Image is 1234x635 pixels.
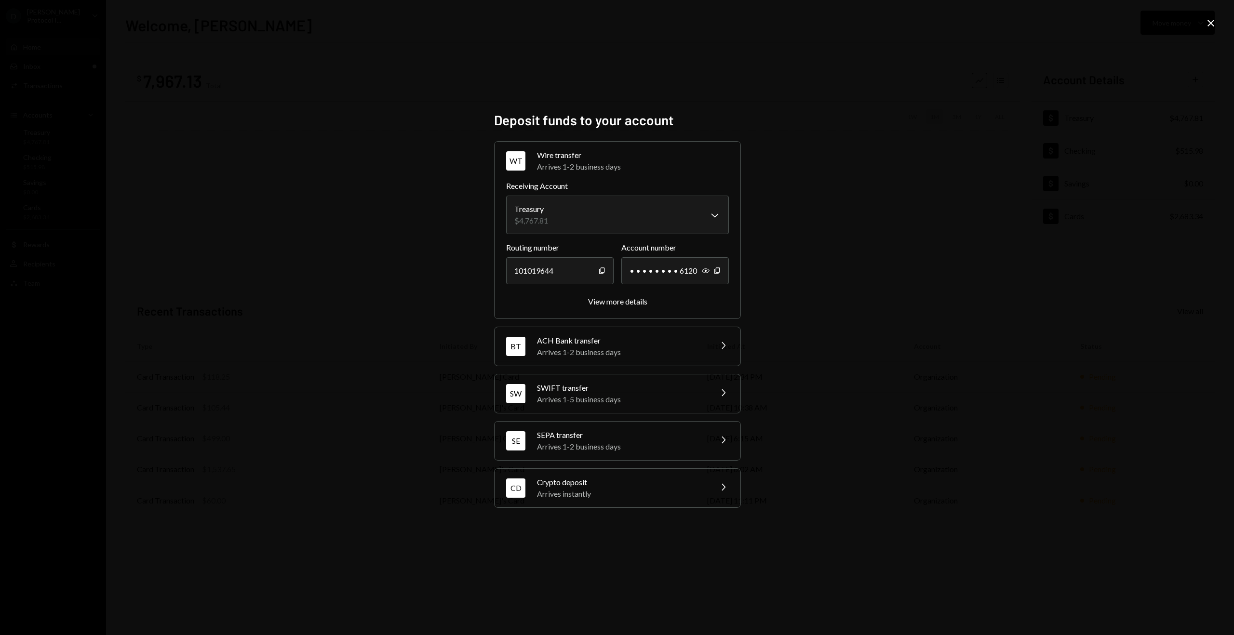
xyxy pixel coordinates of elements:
label: Account number [621,242,729,253]
div: View more details [588,297,647,306]
div: WTWire transferArrives 1-2 business days [506,180,729,307]
button: CDCrypto depositArrives instantly [495,469,740,507]
div: Wire transfer [537,149,729,161]
div: SWIFT transfer [537,382,706,394]
h2: Deposit funds to your account [494,111,740,130]
button: BTACH Bank transferArrives 1-2 business days [495,327,740,366]
button: Receiving Account [506,196,729,234]
div: • • • • • • • • 6120 [621,257,729,284]
div: Crypto deposit [537,476,706,488]
button: SESEPA transferArrives 1-2 business days [495,422,740,460]
div: Arrives 1-2 business days [537,441,706,452]
div: CD [506,478,525,498]
label: Receiving Account [506,180,729,192]
div: SW [506,384,525,403]
div: Arrives instantly [537,488,706,500]
div: SEPA transfer [537,429,706,441]
div: WT [506,151,525,171]
div: 101019644 [506,257,614,284]
button: SWSWIFT transferArrives 1-5 business days [495,374,740,413]
div: Arrives 1-5 business days [537,394,706,405]
button: View more details [588,297,647,307]
label: Routing number [506,242,614,253]
div: Arrives 1-2 business days [537,346,706,358]
div: SE [506,431,525,450]
div: BT [506,337,525,356]
button: WTWire transferArrives 1-2 business days [495,142,740,180]
div: ACH Bank transfer [537,335,706,346]
div: Arrives 1-2 business days [537,161,729,172]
